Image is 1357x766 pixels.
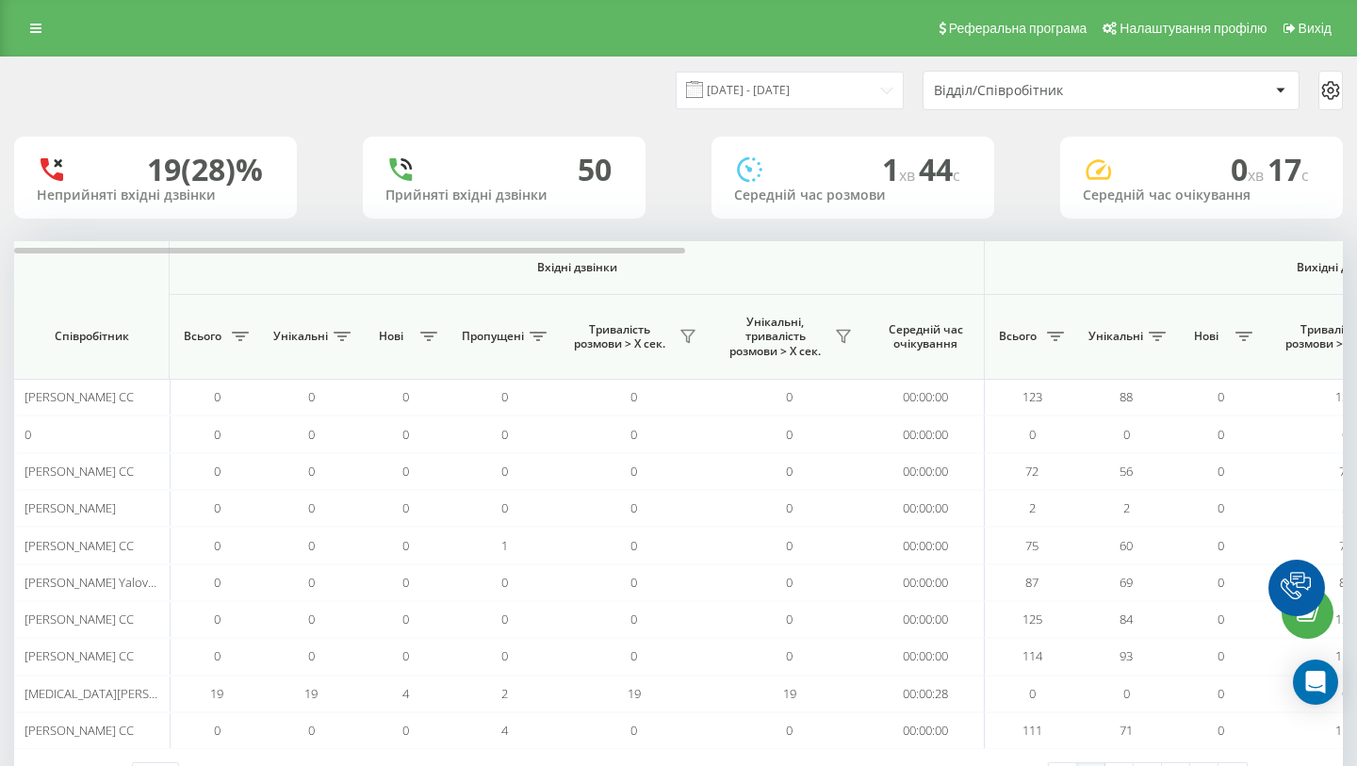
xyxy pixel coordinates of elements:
span: Унікальні [273,329,328,344]
span: 0 [402,574,409,591]
span: 88 [1120,388,1133,405]
span: Реферальна програма [949,21,1087,36]
span: 0 [786,647,793,664]
span: Нові [1183,329,1230,344]
span: 0 [630,537,637,554]
span: 0 [1218,463,1224,480]
span: 114 [1022,647,1042,664]
span: 111 [1335,722,1355,739]
span: [PERSON_NAME] CC [25,463,134,480]
span: 0 [1218,611,1224,627]
span: Всього [994,329,1041,344]
span: 0 [402,388,409,405]
span: 19 [210,685,223,702]
div: Середній час очікування [1083,187,1320,204]
span: 0 [1218,574,1224,591]
span: 0 [501,574,508,591]
span: [PERSON_NAME] [25,499,116,516]
span: 0 [308,388,315,405]
span: 69 [1120,574,1133,591]
span: 2 [1123,499,1130,516]
span: 0 [1342,685,1349,702]
span: 0 [1218,647,1224,664]
span: 0 [786,463,793,480]
span: 0 [402,537,409,554]
span: 93 [1120,647,1133,664]
span: 0 [308,463,315,480]
span: 0 [308,426,315,443]
span: 123 [1022,388,1042,405]
span: 72 [1339,463,1352,480]
span: 4 [402,685,409,702]
span: 0 [630,574,637,591]
td: 00:00:00 [867,638,985,675]
span: 0 [1231,149,1267,189]
span: хв [1248,165,1267,186]
span: [MEDICAL_DATA][PERSON_NAME] CC [25,685,226,702]
span: 0 [630,463,637,480]
span: 0 [630,499,637,516]
span: 0 [308,499,315,516]
span: 0 [308,611,315,627]
span: 2 [1029,499,1036,516]
span: 87 [1339,574,1352,591]
span: 44 [919,149,960,189]
span: 0 [501,499,508,516]
span: 0 [1029,426,1036,443]
span: 0 [402,499,409,516]
span: 0 [402,611,409,627]
span: Унікальні, тривалість розмови > Х сек. [721,315,829,359]
span: 0 [1218,388,1224,405]
span: 0 [630,647,637,664]
span: 125 [1022,611,1042,627]
span: 0 [402,647,409,664]
span: Співробітник [30,329,153,344]
span: 0 [786,537,793,554]
span: 0 [1029,685,1036,702]
span: 123 [1335,388,1355,405]
span: 0 [786,611,793,627]
span: 0 [214,537,221,554]
span: 19 [628,685,641,702]
td: 00:00:00 [867,601,985,638]
span: Всього [179,329,226,344]
span: [PERSON_NAME] CC [25,611,134,627]
td: 00:00:00 [867,564,985,601]
span: 0 [214,388,221,405]
td: 00:00:00 [867,527,985,563]
span: [PERSON_NAME] CC [25,647,134,664]
span: 0 [786,574,793,591]
span: 71 [1120,722,1133,739]
div: Прийняті вхідні дзвінки [385,187,623,204]
span: [PERSON_NAME] Yalovenko CC [25,574,193,591]
span: 0 [630,722,637,739]
span: Унікальні [1088,329,1143,344]
span: 0 [1218,685,1224,702]
span: 0 [630,388,637,405]
span: 0 [402,463,409,480]
span: 0 [501,611,508,627]
span: Середній час очікування [881,322,970,351]
td: 00:00:00 [867,416,985,452]
span: 0 [630,611,637,627]
span: 17 [1267,149,1309,189]
span: 0 [214,611,221,627]
span: c [1301,165,1309,186]
span: 0 [214,574,221,591]
span: 19 [304,685,318,702]
span: 72 [1025,463,1038,480]
span: 0 [1218,499,1224,516]
span: [PERSON_NAME] CC [25,388,134,405]
div: Open Intercom Messenger [1293,660,1338,705]
td: 00:00:00 [867,379,985,416]
span: 0 [1123,426,1130,443]
span: 0 [308,722,315,739]
span: 111 [1022,722,1042,739]
span: 0 [214,722,221,739]
td: 00:00:00 [867,490,985,527]
span: 0 [214,463,221,480]
td: 00:00:00 [867,453,985,490]
span: 56 [1120,463,1133,480]
span: 75 [1025,537,1038,554]
span: Нові [368,329,415,344]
